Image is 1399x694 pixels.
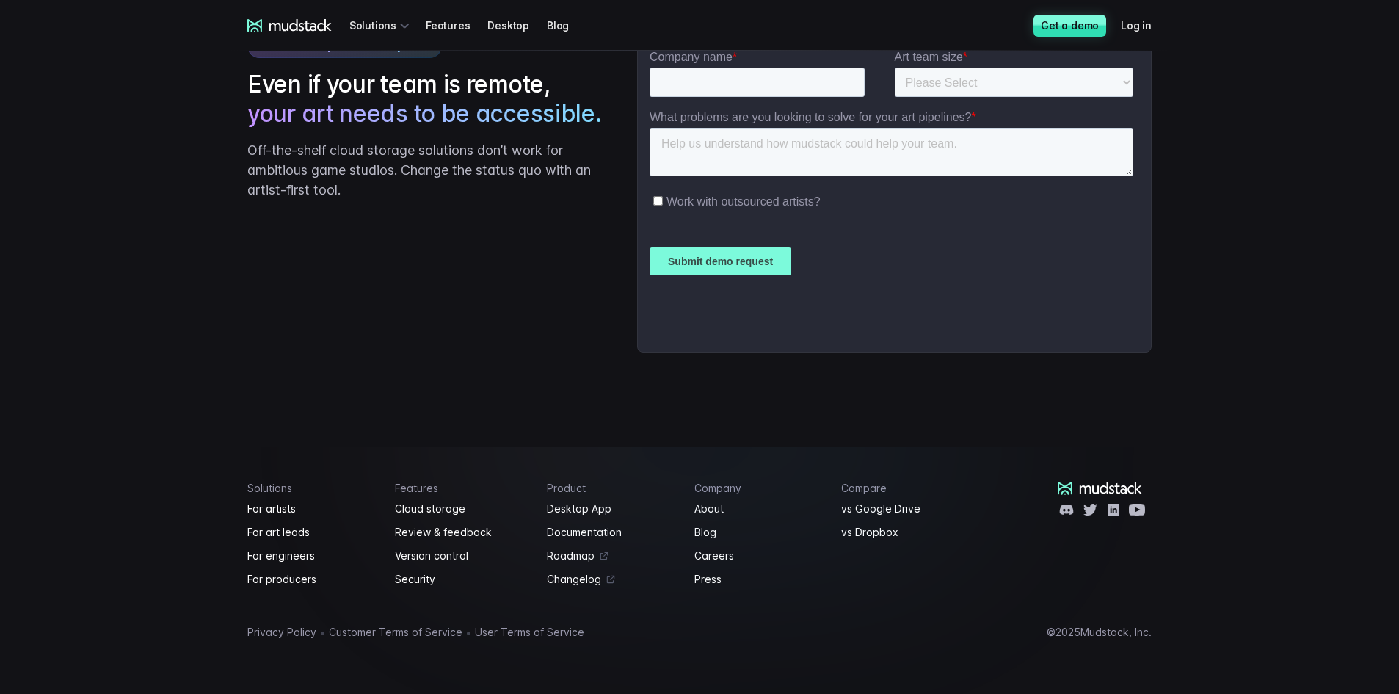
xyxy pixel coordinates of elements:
[247,19,332,32] a: mudstack logo
[247,571,377,588] a: For producers
[547,571,677,588] a: Changelog
[247,482,377,494] h4: Solutions
[319,625,326,640] span: •
[475,623,584,641] a: User Terms of Service
[547,500,677,518] a: Desktop App
[1121,12,1169,39] a: Log in
[841,482,971,494] h4: Compare
[547,524,677,541] a: Documentation
[1058,482,1142,495] a: mudstack logo
[487,12,547,39] a: Desktop
[395,571,530,588] a: Security
[395,547,530,565] a: Version control
[247,70,608,129] h2: Even if your team is remote,
[426,12,487,39] a: Features
[329,623,462,641] a: Customer Terms of Service
[1033,15,1106,37] a: Get a demo
[694,547,824,565] a: Careers
[395,524,530,541] a: Review & feedback
[247,140,608,200] p: Off-the-shelf cloud storage solutions don’t work for ambitious game studios. Change the status qu...
[395,482,530,494] h4: Features
[547,482,677,494] h4: Product
[247,99,601,129] span: your art needs to be accessible.
[349,12,414,39] div: Solutions
[247,547,377,565] a: For engineers
[841,524,971,541] a: vs Dropbox
[247,524,377,541] a: For art leads
[841,500,971,518] a: vs Google Drive
[395,500,530,518] a: Cloud storage
[694,500,824,518] a: About
[547,12,586,39] a: Blog
[694,524,824,541] a: Blog
[547,547,677,565] a: Roadmap
[465,625,472,640] span: •
[694,482,824,494] h4: Company
[1047,626,1152,638] div: © 2025 Mudstack, Inc.
[247,623,316,641] a: Privacy Policy
[247,500,377,518] a: For artists
[694,571,824,588] a: Press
